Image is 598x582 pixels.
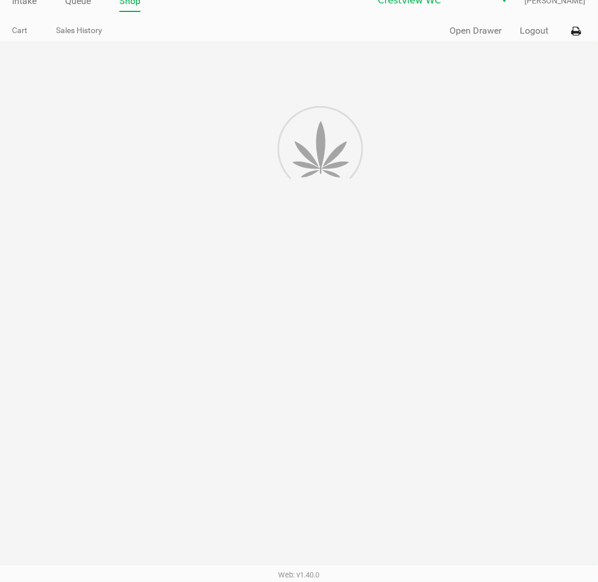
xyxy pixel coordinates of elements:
span: Web: v1.40.0 [279,571,320,580]
button: Logout [520,24,549,38]
a: Cart [12,23,27,38]
a: Sales History [56,23,102,38]
button: Open Drawer [450,24,502,38]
